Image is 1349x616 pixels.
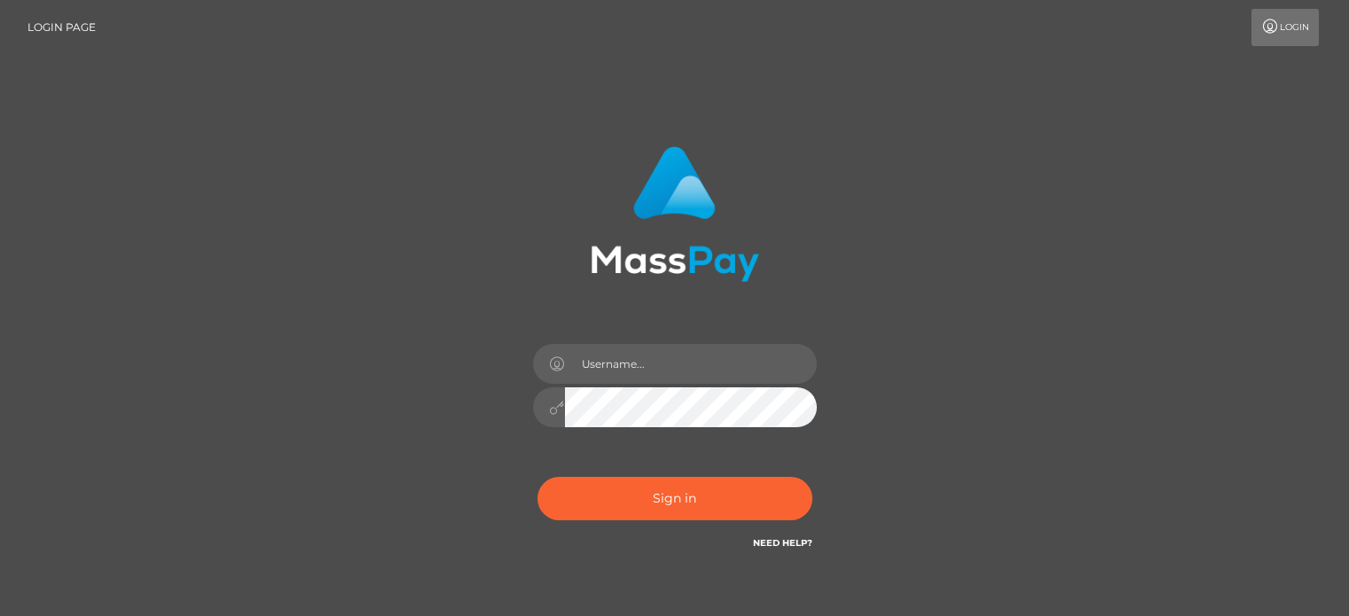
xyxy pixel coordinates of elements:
[537,477,812,520] button: Sign in
[1251,9,1319,46] a: Login
[27,9,96,46] a: Login Page
[565,344,817,384] input: Username...
[591,146,759,282] img: MassPay Login
[753,537,812,549] a: Need Help?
